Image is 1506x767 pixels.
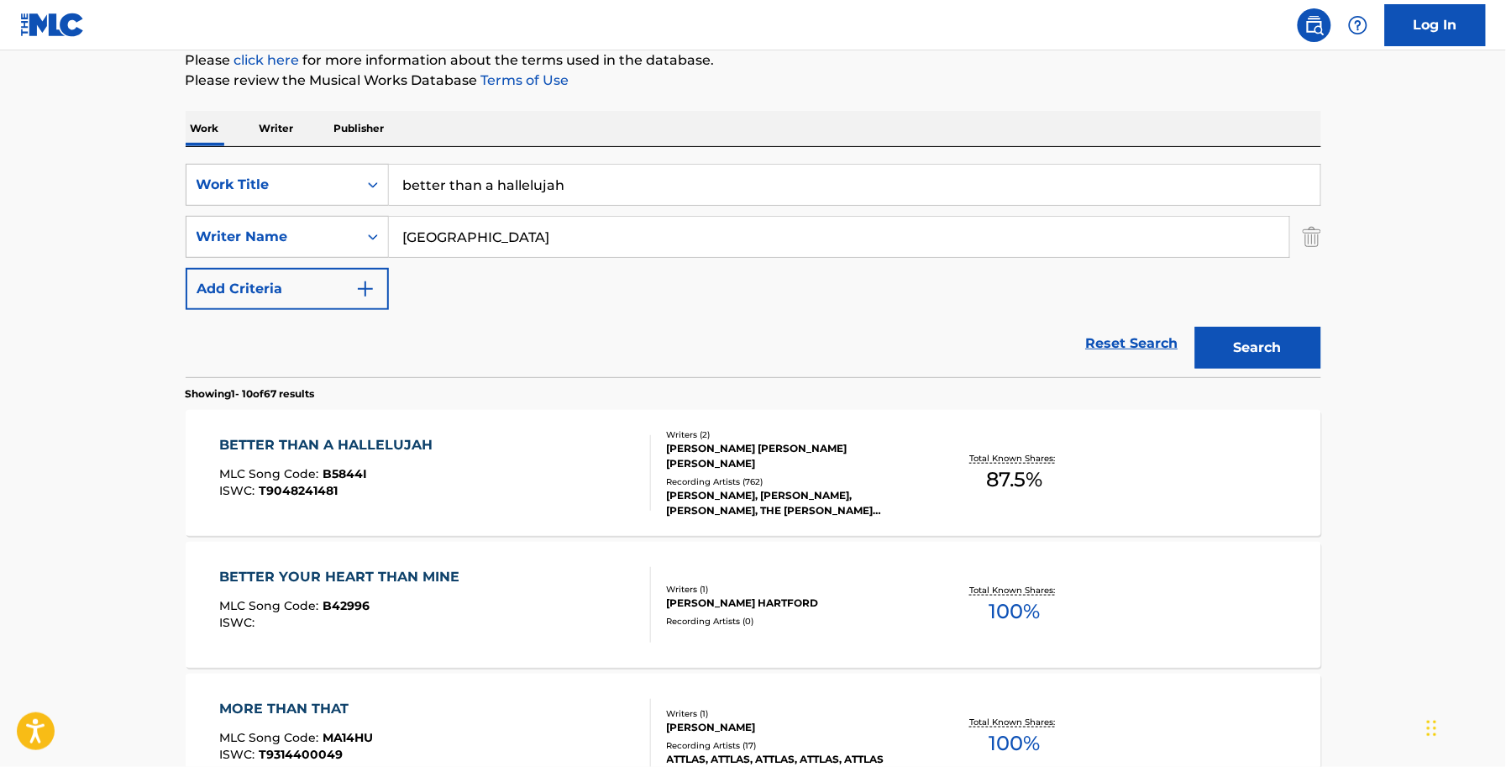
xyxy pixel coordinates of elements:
[1078,325,1187,362] a: Reset Search
[1298,8,1331,42] a: Public Search
[667,475,921,488] div: Recording Artists ( 762 )
[186,71,1321,91] p: Please review the Musical Works Database
[186,542,1321,668] a: BETTER YOUR HEART THAN MINEMLC Song Code:B42996ISWC:Writers (1)[PERSON_NAME] HARTFORDRecording Ar...
[219,747,259,762] span: ISWC :
[989,728,1041,759] span: 100 %
[1341,8,1375,42] div: Help
[989,596,1041,627] span: 100 %
[219,699,373,719] div: MORE THAN THAT
[970,716,1060,728] p: Total Known Shares:
[259,747,343,762] span: T9314400049
[1304,15,1325,35] img: search
[219,615,259,630] span: ISWC :
[323,466,367,481] span: B5844I
[1348,15,1368,35] img: help
[667,615,921,628] div: Recording Artists ( 0 )
[667,441,921,471] div: [PERSON_NAME] [PERSON_NAME] [PERSON_NAME]
[667,488,921,518] div: [PERSON_NAME], [PERSON_NAME], [PERSON_NAME], THE [PERSON_NAME] BROTHERS GROUP, [PERSON_NAME]
[219,483,259,498] span: ISWC :
[667,720,921,735] div: [PERSON_NAME]
[970,452,1060,465] p: Total Known Shares:
[1195,327,1321,369] button: Search
[219,435,441,455] div: BETTER THAN A HALLELUJAH
[234,52,300,68] a: click here
[254,111,299,146] p: Writer
[20,13,85,37] img: MLC Logo
[219,730,323,745] span: MLC Song Code :
[667,428,921,441] div: Writers ( 2 )
[186,111,224,146] p: Work
[329,111,390,146] p: Publisher
[355,279,375,299] img: 9d2ae6d4665cec9f34b9.svg
[259,483,338,498] span: T9048241481
[1303,216,1321,258] img: Delete Criterion
[323,598,370,613] span: B42996
[219,567,468,587] div: BETTER YOUR HEART THAN MINE
[1385,4,1486,46] a: Log In
[186,410,1321,536] a: BETTER THAN A HALLELUJAHMLC Song Code:B5844IISWC:T9048241481Writers (2)[PERSON_NAME] [PERSON_NAME...
[667,752,921,767] div: ATTLAS, ATTLAS, ATTLAS, ATTLAS, ATTLAS
[667,739,921,752] div: Recording Artists ( 17 )
[197,175,348,195] div: Work Title
[186,50,1321,71] p: Please for more information about the terms used in the database.
[667,583,921,596] div: Writers ( 1 )
[667,596,921,611] div: [PERSON_NAME] HARTFORD
[219,466,323,481] span: MLC Song Code :
[197,227,348,247] div: Writer Name
[1422,686,1506,767] iframe: Chat Widget
[219,598,323,613] span: MLC Song Code :
[186,164,1321,377] form: Search Form
[186,386,315,402] p: Showing 1 - 10 of 67 results
[323,730,373,745] span: MA14HU
[186,268,389,310] button: Add Criteria
[987,465,1043,495] span: 87.5 %
[667,707,921,720] div: Writers ( 1 )
[1427,703,1437,754] div: Drag
[478,72,569,88] a: Terms of Use
[970,584,1060,596] p: Total Known Shares:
